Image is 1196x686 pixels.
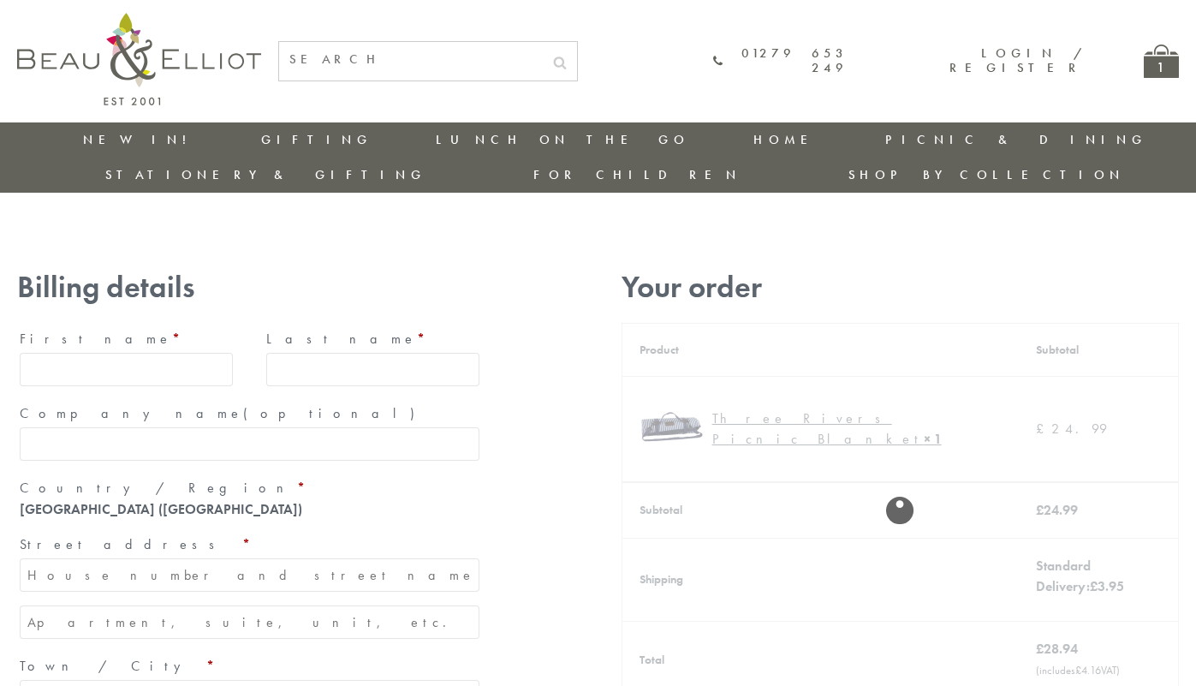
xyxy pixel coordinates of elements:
[713,46,848,76] a: 01279 653 249
[243,404,425,422] span: (optional)
[753,131,822,148] a: Home
[20,474,479,502] label: Country / Region
[885,131,1147,148] a: Picnic & Dining
[20,558,479,592] input: House number and street name
[848,166,1125,183] a: Shop by collection
[20,500,302,518] strong: [GEOGRAPHIC_DATA] ([GEOGRAPHIC_DATA])
[949,45,1084,76] a: Login / Register
[83,131,198,148] a: New in!
[436,131,689,148] a: Lunch On The Go
[17,270,482,305] h3: Billing details
[279,42,543,77] input: SEARCH
[622,270,1179,305] h3: Your order
[20,531,479,558] label: Street address
[1144,45,1179,78] a: 1
[266,325,479,353] label: Last name
[20,605,479,639] input: Apartment, suite, unit, etc. (optional)
[105,166,426,183] a: Stationery & Gifting
[20,400,479,427] label: Company name
[20,325,233,353] label: First name
[261,131,372,148] a: Gifting
[533,166,741,183] a: For Children
[17,13,261,105] img: logo
[20,653,479,680] label: Town / City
